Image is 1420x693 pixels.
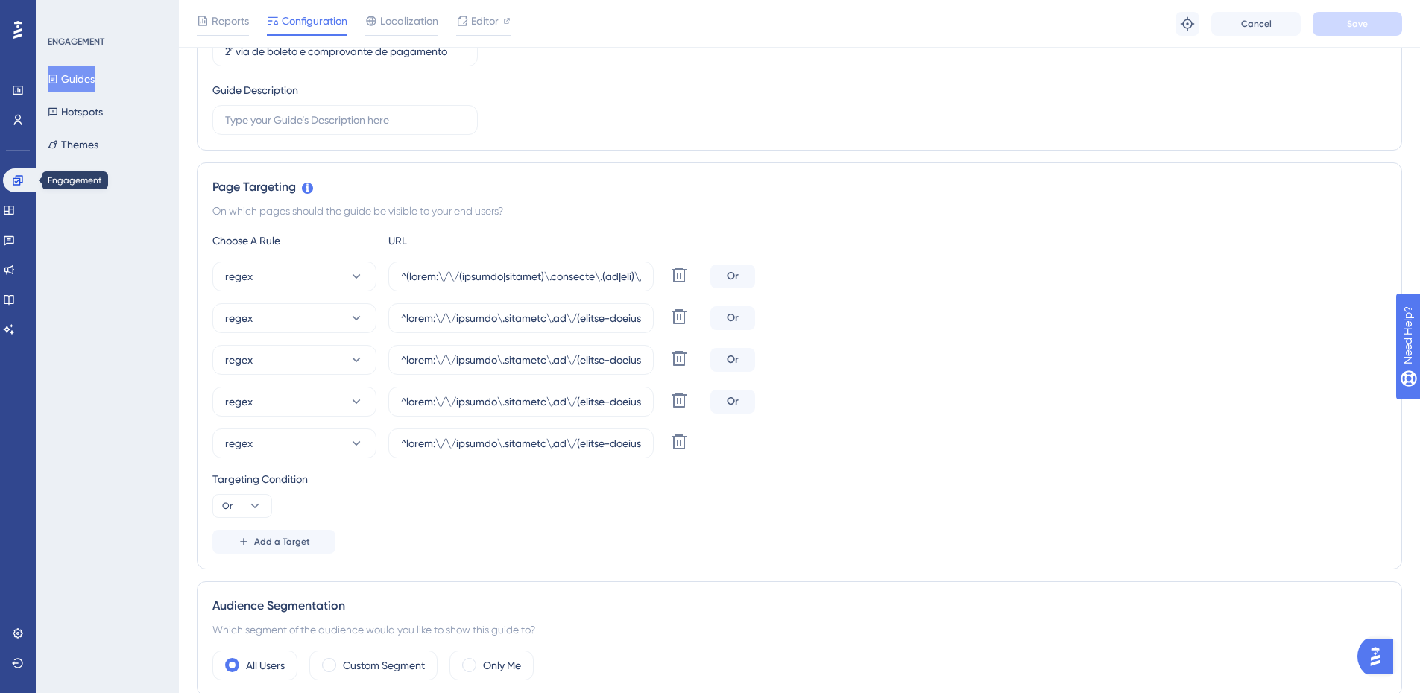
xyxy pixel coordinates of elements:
[380,12,438,30] span: Localization
[212,530,335,554] button: Add a Target
[1357,634,1402,679] iframe: UserGuiding AI Assistant Launcher
[254,536,310,548] span: Add a Target
[212,12,249,30] span: Reports
[212,621,1386,639] div: Which segment of the audience would you like to show this guide to?
[212,81,298,99] div: Guide Description
[710,348,755,372] div: Or
[401,352,641,368] input: yourwebsite.com/path
[225,351,253,369] span: regex
[212,202,1386,220] div: On which pages should the guide be visible to your end users?
[388,232,552,250] div: URL
[225,434,253,452] span: regex
[401,268,641,285] input: yourwebsite.com/path
[1347,18,1368,30] span: Save
[710,390,755,414] div: Or
[212,597,1386,615] div: Audience Segmentation
[471,12,499,30] span: Editor
[343,656,425,674] label: Custom Segment
[212,428,376,458] button: regex
[35,4,93,22] span: Need Help?
[212,494,272,518] button: Or
[212,178,1386,196] div: Page Targeting
[401,310,641,326] input: yourwebsite.com/path
[212,262,376,291] button: regex
[225,112,465,128] input: Type your Guide’s Description here
[710,265,755,288] div: Or
[710,306,755,330] div: Or
[222,500,233,512] span: Or
[225,393,253,411] span: regex
[1211,12,1301,36] button: Cancel
[212,387,376,417] button: regex
[48,131,98,158] button: Themes
[212,232,376,250] div: Choose A Rule
[246,656,285,674] label: All Users
[48,36,104,48] div: ENGAGEMENT
[225,43,465,60] input: Type your Guide’s Name here
[212,345,376,375] button: regex
[225,268,253,285] span: regex
[48,98,103,125] button: Hotspots
[48,66,95,92] button: Guides
[1313,12,1402,36] button: Save
[1241,18,1272,30] span: Cancel
[225,309,253,327] span: regex
[212,470,1386,488] div: Targeting Condition
[212,303,376,333] button: regex
[401,393,641,410] input: yourwebsite.com/path
[483,656,521,674] label: Only Me
[401,435,641,452] input: yourwebsite.com/path
[282,12,347,30] span: Configuration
